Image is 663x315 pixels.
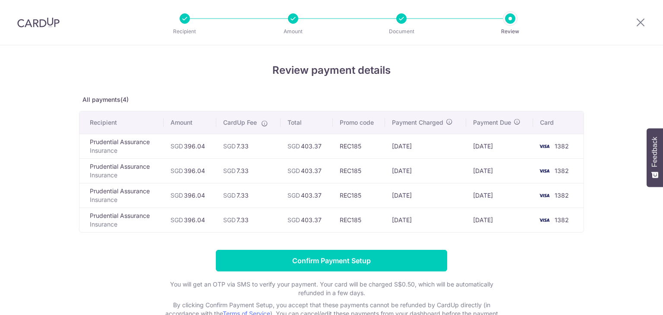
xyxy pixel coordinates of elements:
p: Insurance [90,171,157,180]
th: Card [533,111,584,134]
td: REC185 [333,183,385,208]
span: 1382 [555,142,569,150]
td: 7.33 [216,158,280,183]
span: SGD [170,142,183,150]
p: Recipient [153,27,217,36]
img: CardUp [17,17,60,28]
td: 396.04 [164,183,216,208]
span: SGD [287,216,300,224]
td: [DATE] [385,183,467,208]
p: You will get an OTP via SMS to verify your payment. Your card will be charged S$0.50, which will ... [159,280,504,297]
td: REC185 [333,134,385,158]
td: 396.04 [164,158,216,183]
td: [DATE] [466,134,533,158]
span: SGD [287,167,300,174]
td: 403.37 [281,208,333,232]
span: SGD [223,167,236,174]
td: 403.37 [281,134,333,158]
p: Insurance [90,195,157,204]
span: SGD [170,167,183,174]
img: <span class="translation_missing" title="translation missing: en.account_steps.new_confirm_form.b... [536,141,553,151]
th: Recipient [79,111,164,134]
span: SGD [287,192,300,199]
td: 7.33 [216,183,280,208]
span: Feedback [651,137,659,167]
p: Amount [261,27,325,36]
td: [DATE] [385,208,467,232]
span: CardUp Fee [223,118,257,127]
td: REC185 [333,208,385,232]
span: 1382 [555,167,569,174]
th: Promo code [333,111,385,134]
td: [DATE] [466,158,533,183]
span: Payment Charged [392,118,443,127]
td: [DATE] [466,208,533,232]
td: 403.37 [281,183,333,208]
td: 7.33 [216,208,280,232]
span: SGD [223,142,236,150]
span: 1382 [555,216,569,224]
p: All payments(4) [79,95,584,104]
th: Amount [164,111,216,134]
td: REC185 [333,158,385,183]
td: [DATE] [466,183,533,208]
p: Document [369,27,433,36]
p: Review [478,27,542,36]
span: SGD [170,192,183,199]
p: Insurance [90,146,157,155]
td: 403.37 [281,158,333,183]
span: Payment Due [473,118,511,127]
span: 1382 [555,192,569,199]
td: [DATE] [385,158,467,183]
p: Insurance [90,220,157,229]
td: Prudential Assurance [79,158,164,183]
td: [DATE] [385,134,467,158]
td: 396.04 [164,134,216,158]
td: Prudential Assurance [79,183,164,208]
span: SGD [170,216,183,224]
button: Feedback - Show survey [647,128,663,187]
td: 396.04 [164,208,216,232]
th: Total [281,111,333,134]
td: Prudential Assurance [79,208,164,232]
img: <span class="translation_missing" title="translation missing: en.account_steps.new_confirm_form.b... [536,166,553,176]
span: SGD [287,142,300,150]
span: SGD [223,192,236,199]
td: Prudential Assurance [79,134,164,158]
input: Confirm Payment Setup [216,250,447,271]
img: <span class="translation_missing" title="translation missing: en.account_steps.new_confirm_form.b... [536,190,553,201]
h4: Review payment details [79,63,584,78]
td: 7.33 [216,134,280,158]
span: SGD [223,216,236,224]
img: <span class="translation_missing" title="translation missing: en.account_steps.new_confirm_form.b... [536,215,553,225]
